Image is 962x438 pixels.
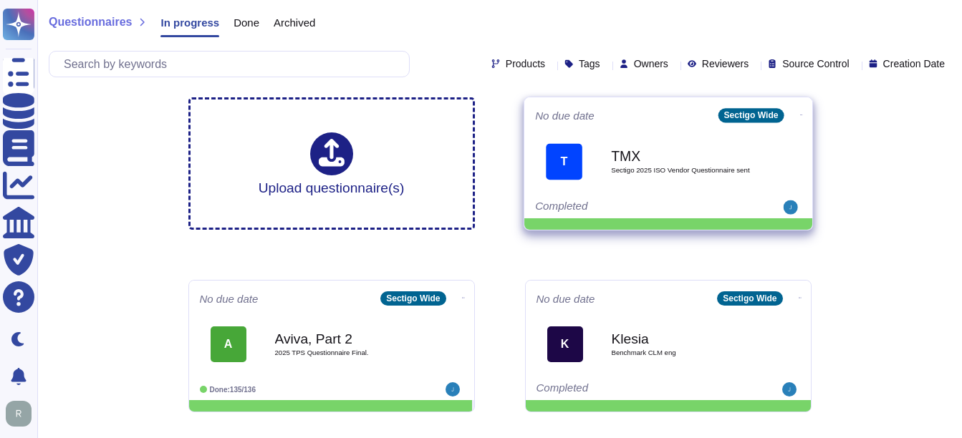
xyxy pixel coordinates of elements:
[211,326,246,362] div: A
[611,167,756,174] span: Sectigo 2025 ISO Vendor Questionnaire sent
[547,326,583,362] div: K
[535,200,713,215] div: Completed
[579,59,600,69] span: Tags
[535,110,595,121] span: No due date
[612,349,755,356] span: Benchmark CLM eng
[537,293,595,304] span: No due date
[612,332,755,346] b: Klesia
[210,386,256,394] span: Done: 135/136
[234,17,259,28] span: Done
[717,291,782,306] div: Sectigo Wide
[782,382,797,396] img: user
[506,59,545,69] span: Products
[200,293,259,304] span: No due date
[3,398,42,429] button: user
[634,59,668,69] span: Owners
[160,17,219,28] span: In progress
[275,349,418,356] span: 2025 TPS Questionnaire Final.
[611,149,756,162] b: TMX
[782,59,849,69] span: Source Control
[57,52,409,77] input: Search by keywords
[380,291,446,306] div: Sectigo Wide
[6,401,32,427] img: user
[783,200,797,215] img: user
[274,17,315,28] span: Archived
[275,332,418,346] b: Aviva, Part 2
[537,382,712,396] div: Completed
[259,132,405,195] div: Upload questionnaire(s)
[883,59,945,69] span: Creation Date
[546,143,582,180] div: T
[718,108,784,122] div: Sectigo Wide
[446,382,460,396] img: user
[49,16,132,28] span: Questionnaires
[702,59,749,69] span: Reviewers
